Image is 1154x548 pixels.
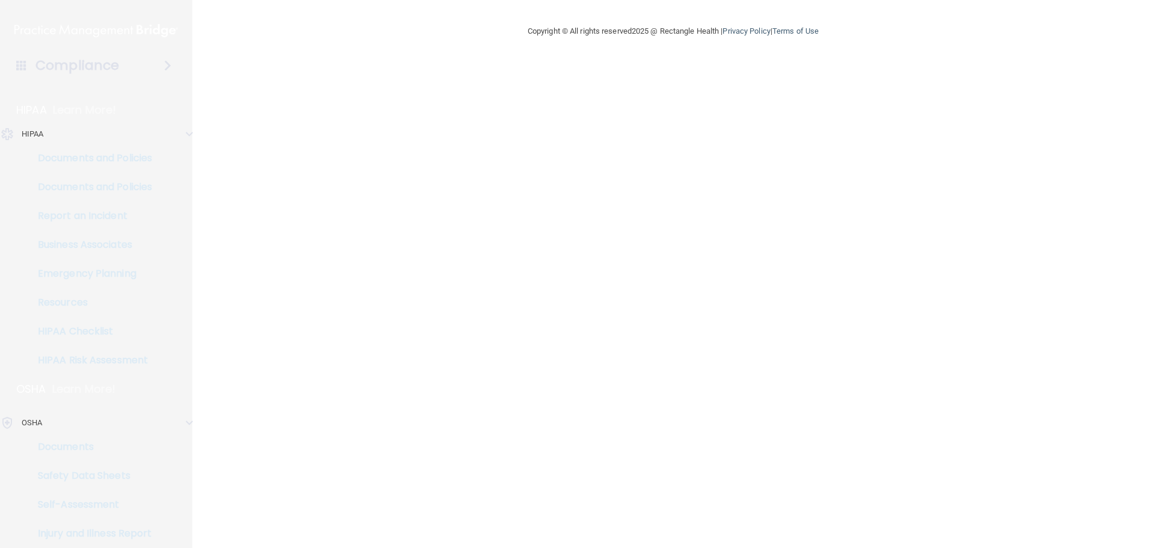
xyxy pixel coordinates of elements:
img: PMB logo [14,19,178,43]
p: Resources [8,297,172,309]
div: Copyright © All rights reserved 2025 @ Rectangle Health | | [454,12,893,51]
p: HIPAA Checklist [8,325,172,337]
p: Business Associates [8,239,172,251]
p: Injury and Illness Report [8,528,172,540]
p: Report an Incident [8,210,172,222]
p: OSHA [22,416,42,430]
a: Privacy Policy [722,26,770,35]
p: Emergency Planning [8,268,172,280]
p: Learn More! [52,382,116,396]
p: Safety Data Sheets [8,470,172,482]
a: Terms of Use [772,26,819,35]
p: Documents and Policies [8,152,172,164]
p: HIPAA [16,103,47,117]
p: Documents [8,441,172,453]
p: Learn More! [53,103,117,117]
p: HIPAA Risk Assessment [8,354,172,366]
h4: Compliance [35,57,119,74]
p: OSHA [16,382,46,396]
p: HIPAA [22,127,44,141]
p: Documents and Policies [8,181,172,193]
p: Self-Assessment [8,499,172,511]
